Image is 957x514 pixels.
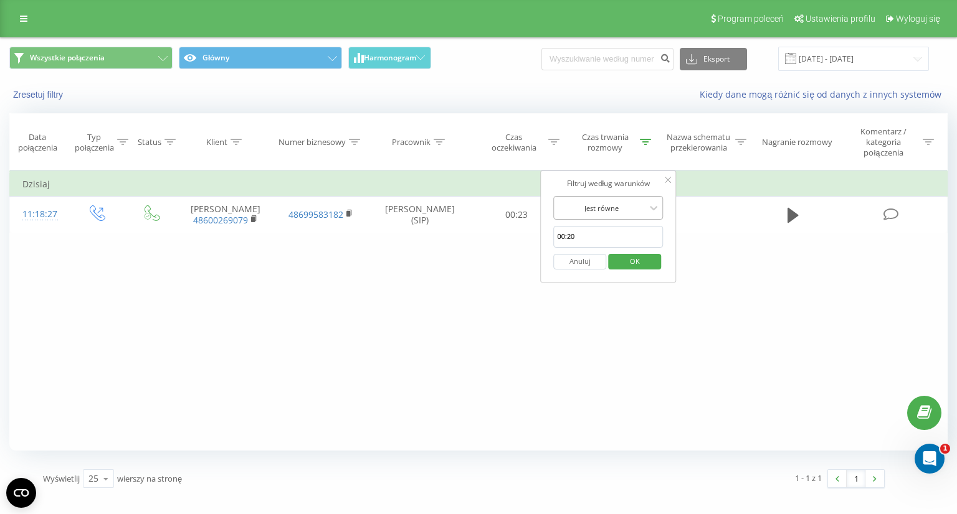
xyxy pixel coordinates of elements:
[554,254,607,269] button: Anuluj
[482,132,545,153] div: Czas oczekiwania
[471,197,563,233] td: 00:23
[138,137,161,147] div: Status
[10,172,948,197] td: Dzisiaj
[279,137,346,147] div: Numer biznesowy
[178,197,274,233] td: [PERSON_NAME]
[9,89,69,100] button: Zresetuj filtry
[392,137,431,147] div: Pracownik
[364,54,416,62] span: Harmonogram
[368,197,471,233] td: [PERSON_NAME] (SIP)
[847,470,865,487] a: 1
[574,132,637,153] div: Czas trwania rozmowy
[896,14,940,24] span: Wyloguj się
[665,132,732,153] div: Nazwa schematu przekierowania
[554,177,664,190] div: Filtruj według warunków
[847,126,920,158] div: Komentarz / kategoria połączenia
[617,251,652,271] span: OK
[30,53,105,63] span: Wszystkie połączenia
[10,132,65,153] div: Data połączenia
[43,473,80,484] span: Wyświetlij
[88,472,98,485] div: 25
[348,47,431,69] button: Harmonogram
[288,208,343,220] a: 48699583182
[608,254,661,269] button: OK
[915,444,945,474] iframe: Intercom live chat
[795,472,822,484] div: 1 - 1 z 1
[179,47,342,69] button: Główny
[193,214,248,226] a: 48600269079
[700,88,948,100] a: Kiedy dane mogą różnić się od danych z innych systemów
[22,202,56,227] div: 11:18:27
[718,14,784,24] span: Program poleceń
[117,473,182,484] span: wierszy na stronę
[206,137,227,147] div: Klient
[806,14,875,24] span: Ustawienia profilu
[680,48,747,70] button: Eksport
[6,478,36,508] button: Open CMP widget
[75,132,114,153] div: Typ połączenia
[762,137,832,147] div: Nagranie rozmowy
[541,48,674,70] input: Wyszukiwanie według numeru
[940,444,950,454] span: 1
[554,226,664,248] input: 00:00
[9,47,173,69] button: Wszystkie połączenia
